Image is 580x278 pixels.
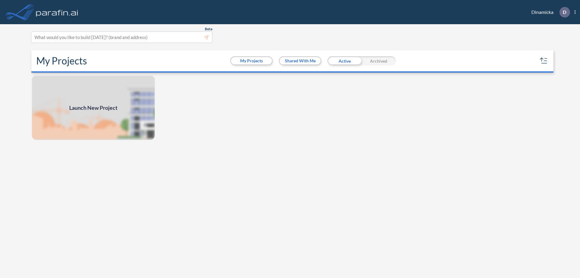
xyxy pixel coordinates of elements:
[280,57,321,64] button: Shared With Me
[69,104,118,112] span: Launch New Project
[362,56,396,65] div: Archived
[31,75,155,140] a: Launch New Project
[539,56,549,66] button: sort
[327,56,362,65] div: Active
[522,7,575,18] div: Dinamicka
[35,6,79,18] img: logo
[205,27,212,31] span: Beta
[563,9,566,15] p: D
[231,57,272,64] button: My Projects
[31,75,155,140] img: add
[36,55,87,67] h2: My Projects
